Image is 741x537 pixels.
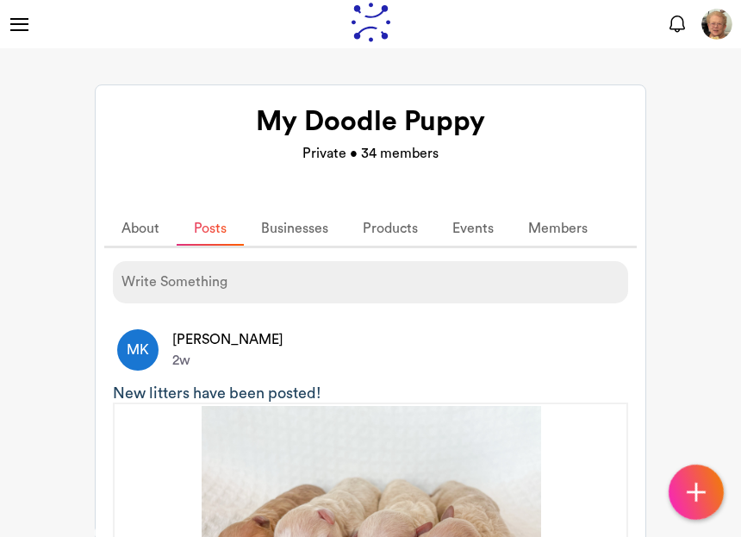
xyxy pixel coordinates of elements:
p: MK [127,340,149,360]
h1: My Doodle Puppy [256,105,485,138]
p: 2w [172,350,283,371]
div: Write Something [113,261,628,303]
a: Posts [177,212,244,246]
a: Members [511,212,605,246]
a: About [104,212,177,246]
a: Products [346,212,435,246]
p: Marlene Kingston [172,329,283,350]
a: Events [435,212,511,246]
img: icon-plus.svg [682,478,711,507]
img: alert icon [667,14,688,34]
img: user avatar [701,9,732,40]
a: MK[PERSON_NAME]2w [117,329,283,371]
img: logo [351,3,391,42]
a: Businesses [244,212,346,246]
p: Private • 34 members [302,143,439,164]
div: New litters have been posted! [113,384,628,403]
